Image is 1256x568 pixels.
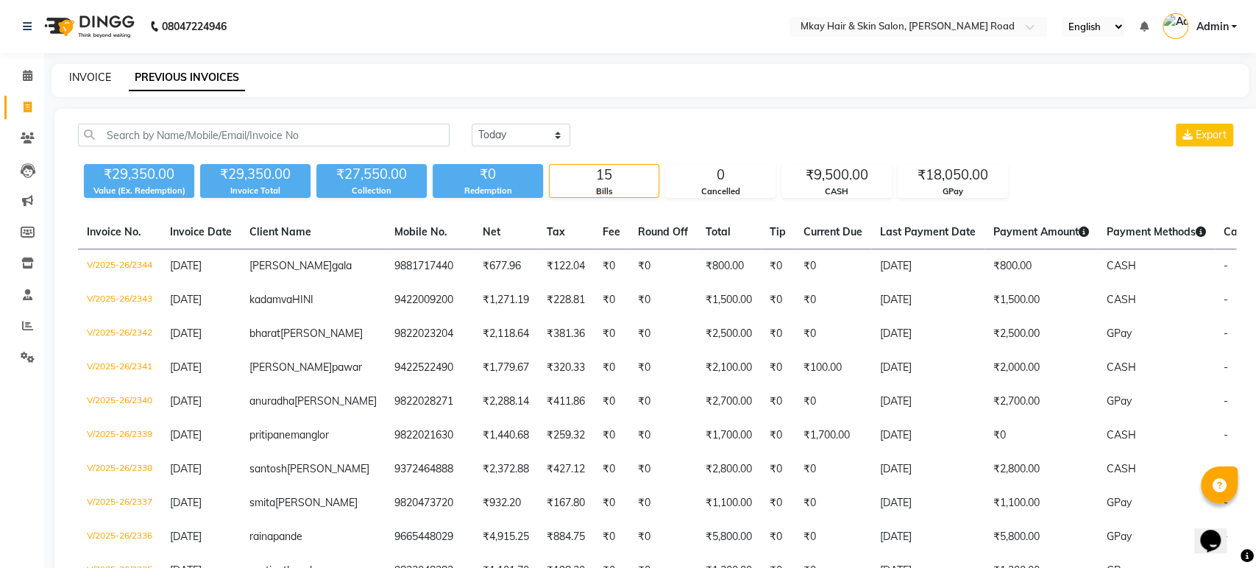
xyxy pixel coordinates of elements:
td: V/2025-26/2341 [78,351,161,385]
td: [DATE] [871,317,984,351]
td: ₹800.00 [697,249,761,284]
span: [PERSON_NAME] [249,361,332,374]
span: - [1224,361,1228,374]
span: CASH [1107,361,1136,374]
td: ₹259.32 [538,419,594,452]
div: Invoice Total [200,185,311,197]
td: ₹2,800.00 [984,452,1098,486]
span: Export [1196,128,1227,141]
td: ₹0 [629,452,697,486]
td: V/2025-26/2344 [78,249,161,284]
td: V/2025-26/2340 [78,385,161,419]
td: ₹2,800.00 [697,452,761,486]
span: [PERSON_NAME] [249,259,332,272]
span: [PERSON_NAME] [294,394,377,408]
td: ₹0 [795,520,871,554]
td: ₹0 [594,351,629,385]
span: Client Name [249,225,311,238]
td: 9881717440 [386,249,474,284]
img: logo [38,6,138,47]
td: ₹0 [629,249,697,284]
td: [DATE] [871,520,984,554]
td: V/2025-26/2338 [78,452,161,486]
td: ₹677.96 [474,249,538,284]
span: [DATE] [170,530,202,543]
td: ₹0 [761,249,795,284]
td: ₹0 [761,317,795,351]
span: Mobile No. [394,225,447,238]
td: ₹1,700.00 [795,419,871,452]
td: ₹0 [594,385,629,419]
td: ₹0 [761,283,795,317]
span: Last Payment Date [880,225,976,238]
div: Collection [316,185,427,197]
td: ₹1,271.19 [474,283,538,317]
td: ₹2,700.00 [984,385,1098,419]
td: 9822028271 [386,385,474,419]
span: - [1224,394,1228,408]
div: ₹0 [433,164,543,185]
img: Admin [1163,13,1188,39]
span: - [1224,327,1228,340]
td: ₹1,500.00 [697,283,761,317]
td: ₹0 [761,452,795,486]
span: - [1224,496,1228,509]
td: ₹1,100.00 [697,486,761,520]
td: ₹0 [594,520,629,554]
td: ₹932.20 [474,486,538,520]
span: Round Off [638,225,688,238]
span: Invoice Date [170,225,232,238]
td: 9820473720 [386,486,474,520]
td: ₹800.00 [984,249,1098,284]
td: ₹0 [795,385,871,419]
div: 15 [550,165,659,185]
div: ₹29,350.00 [84,164,194,185]
td: [DATE] [871,351,984,385]
td: ₹381.36 [538,317,594,351]
span: vaHINI [281,293,313,306]
span: pawar [332,361,362,374]
td: ₹1,440.68 [474,419,538,452]
div: Redemption [433,185,543,197]
div: ₹9,500.00 [782,165,891,185]
span: Fee [603,225,620,238]
td: ₹2,118.64 [474,317,538,351]
div: ₹29,350.00 [200,164,311,185]
span: CASH [1107,428,1136,441]
td: 9822021630 [386,419,474,452]
td: ₹100.00 [795,351,871,385]
span: [PERSON_NAME] [287,462,369,475]
span: raina [249,530,273,543]
td: V/2025-26/2339 [78,419,161,452]
span: santosh [249,462,287,475]
td: ₹2,000.00 [984,351,1098,385]
td: 9422009200 [386,283,474,317]
td: [DATE] [871,385,984,419]
span: [PERSON_NAME] [280,327,363,340]
span: [PERSON_NAME] [275,496,358,509]
span: [DATE] [170,259,202,272]
span: anuradha [249,394,294,408]
td: V/2025-26/2343 [78,283,161,317]
span: [DATE] [170,293,202,306]
div: Value (Ex. Redemption) [84,185,194,197]
span: GPay [1107,394,1132,408]
td: ₹0 [795,452,871,486]
td: ₹320.33 [538,351,594,385]
td: ₹0 [761,520,795,554]
td: ₹0 [629,283,697,317]
td: ₹228.81 [538,283,594,317]
span: GPay [1107,530,1132,543]
div: 0 [666,165,775,185]
td: ₹0 [984,419,1098,452]
td: ₹0 [594,452,629,486]
td: ₹1,700.00 [697,419,761,452]
td: ₹0 [795,486,871,520]
span: Tax [547,225,565,238]
td: ₹5,800.00 [697,520,761,554]
span: [DATE] [170,394,202,408]
span: priti [249,428,267,441]
td: ₹0 [629,385,697,419]
span: [DATE] [170,327,202,340]
td: ₹2,288.14 [474,385,538,419]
